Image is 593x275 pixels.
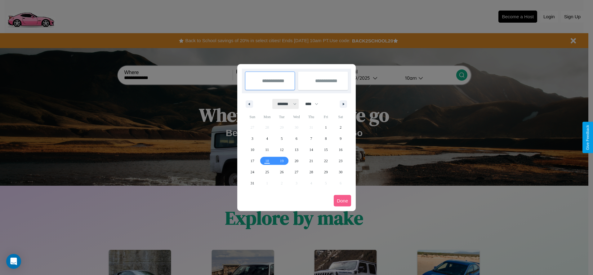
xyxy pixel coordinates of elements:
[274,133,289,144] button: 5
[274,155,289,166] button: 19
[274,166,289,178] button: 26
[251,155,254,166] span: 17
[325,133,327,144] span: 8
[304,112,319,122] span: Thu
[333,122,348,133] button: 2
[304,166,319,178] button: 28
[260,112,274,122] span: Mon
[289,166,304,178] button: 27
[260,155,274,166] button: 18
[319,155,333,166] button: 22
[304,155,319,166] button: 21
[324,155,328,166] span: 22
[304,133,319,144] button: 7
[280,155,284,166] span: 19
[266,133,268,144] span: 4
[340,122,341,133] span: 2
[289,112,304,122] span: Wed
[295,166,298,178] span: 27
[289,144,304,155] button: 13
[280,166,284,178] span: 26
[339,155,342,166] span: 23
[309,144,313,155] span: 14
[319,144,333,155] button: 15
[333,155,348,166] button: 23
[295,144,298,155] span: 13
[334,195,351,206] button: Done
[245,178,260,189] button: 31
[339,166,342,178] span: 30
[319,122,333,133] button: 1
[245,112,260,122] span: Sun
[265,155,269,166] span: 18
[333,144,348,155] button: 16
[319,112,333,122] span: Fri
[260,144,274,155] button: 11
[340,133,341,144] span: 9
[260,166,274,178] button: 25
[252,133,253,144] span: 3
[260,133,274,144] button: 4
[245,144,260,155] button: 10
[289,133,304,144] button: 6
[324,166,328,178] span: 29
[245,155,260,166] button: 17
[251,144,254,155] span: 10
[265,166,269,178] span: 25
[319,166,333,178] button: 29
[304,144,319,155] button: 14
[325,122,327,133] span: 1
[319,133,333,144] button: 8
[309,166,313,178] span: 28
[251,178,254,189] span: 31
[586,125,590,150] div: Give Feedback
[245,166,260,178] button: 24
[324,144,328,155] span: 15
[274,144,289,155] button: 12
[310,133,312,144] span: 7
[339,144,342,155] span: 16
[274,112,289,122] span: Tue
[309,155,313,166] span: 21
[333,133,348,144] button: 9
[245,133,260,144] button: 3
[289,155,304,166] button: 20
[295,155,298,166] span: 20
[251,166,254,178] span: 24
[296,133,297,144] span: 6
[281,133,283,144] span: 5
[333,112,348,122] span: Sat
[280,144,284,155] span: 12
[6,254,21,269] div: Open Intercom Messenger
[333,166,348,178] button: 30
[265,144,269,155] span: 11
